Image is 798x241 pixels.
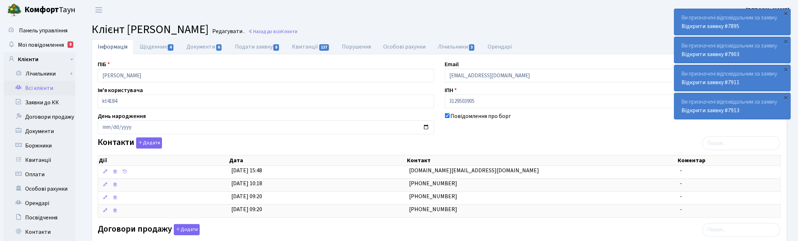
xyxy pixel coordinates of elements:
[469,44,475,51] span: 3
[4,225,75,239] a: Контакти
[4,38,75,52] a: Мої повідомлення8
[702,223,780,237] input: Пошук...
[680,192,682,200] span: -
[4,124,75,138] a: Документи
[783,66,790,73] div: ×
[4,210,75,225] a: Посвідчення
[231,167,262,174] span: [DATE] 15:48
[4,110,75,124] a: Договори продажу
[682,78,739,86] a: Відкрити заявку #7911
[168,44,173,51] span: 4
[231,205,262,213] span: [DATE] 09:20
[409,167,539,174] span: [DOMAIN_NAME][EMAIL_ADDRESS][DOMAIN_NAME]
[136,137,162,149] button: Контакти
[172,223,200,235] a: Додати
[98,224,200,235] label: Договори продажу
[677,155,781,165] th: Коментар
[18,41,64,49] span: Мої повідомлення
[409,192,457,200] span: [PHONE_NUMBER]
[92,39,134,54] a: Інформація
[216,44,222,51] span: 6
[19,27,68,35] span: Панель управління
[286,39,336,54] a: Квитанції
[98,112,146,120] label: День народження
[783,94,790,101] div: ×
[134,39,180,54] a: Щоденник
[68,41,73,48] div: 8
[24,4,75,16] span: Таун
[451,112,511,120] label: Повідомлення про борг
[98,86,143,95] label: Ім'я користувача
[174,224,200,235] button: Договори продажу
[4,81,75,95] a: Всі клієнти
[4,138,75,153] a: Боржники
[4,167,75,182] a: Оплати
[231,179,262,187] span: [DATE] 10:18
[674,65,790,91] div: Ви призначені відповідальним за заявку
[281,28,297,35] span: Клієнти
[682,50,739,58] a: Відкрити заявку #7903
[228,155,406,165] th: Дата
[409,205,457,213] span: [PHONE_NUMBER]
[8,67,75,81] a: Лічильники
[24,4,59,15] b: Комфорт
[98,137,162,149] label: Контакти
[248,28,297,35] a: Назад до всіхКлієнти
[682,106,739,114] a: Відкрити заявку #7913
[406,155,677,165] th: Контакт
[377,39,432,54] a: Особові рахунки
[231,192,262,200] span: [DATE] 09:20
[482,39,518,54] a: Орендарі
[4,52,75,67] a: Клієнти
[432,39,482,54] a: Лічильники
[4,196,75,210] a: Орендарі
[680,167,682,174] span: -
[783,10,790,17] div: ×
[445,60,459,69] label: Email
[90,4,108,16] button: Переключити навігацію
[680,205,682,213] span: -
[4,153,75,167] a: Квитанції
[702,136,780,150] input: Пошук...
[273,44,279,51] span: 8
[180,39,228,54] a: Документи
[4,95,75,110] a: Заявки до КК
[674,9,790,35] div: Ви призначені відповідальним за заявку
[92,21,209,38] span: Клієнт [PERSON_NAME]
[445,86,457,95] label: ІПН
[4,23,75,38] a: Панель управління
[134,136,162,149] a: Додати
[336,39,377,54] a: Порушення
[211,28,245,35] small: Редагувати .
[680,179,682,187] span: -
[7,3,22,17] img: logo.png
[98,60,110,69] label: ПІБ
[98,155,228,165] th: Дії
[746,6,789,14] a: [PERSON_NAME]
[674,37,790,63] div: Ви призначені відповідальним за заявку
[4,182,75,196] a: Особові рахунки
[674,93,790,119] div: Ви призначені відповідальним за заявку
[783,38,790,45] div: ×
[409,179,457,187] span: [PHONE_NUMBER]
[319,44,329,51] span: 127
[229,39,286,54] a: Подати заявку
[682,22,739,30] a: Відкрити заявку #7895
